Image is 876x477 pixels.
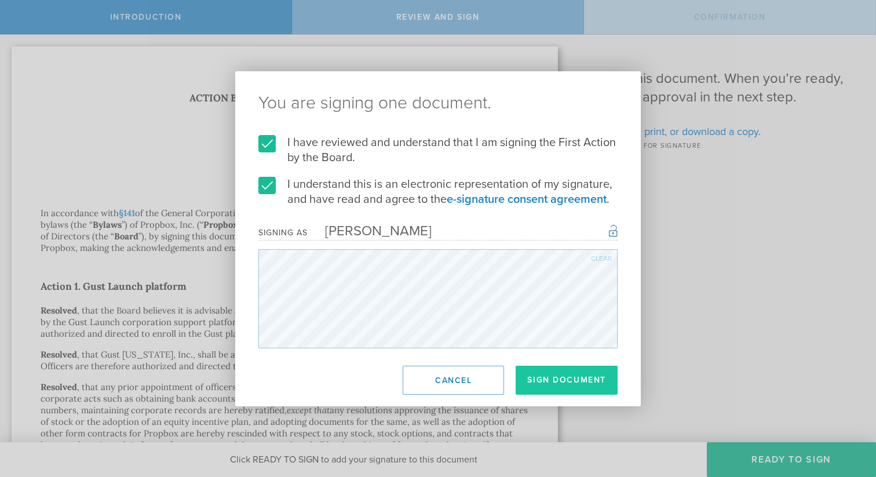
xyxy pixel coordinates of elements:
[258,94,618,112] ng-pluralize: You are signing one document.
[403,366,504,395] button: Cancel
[308,223,432,239] div: [PERSON_NAME]
[258,228,308,238] div: Signing as
[516,366,618,395] button: Sign Document
[258,177,618,207] label: I understand this is an electronic representation of my signature, and have read and agree to the .
[258,135,618,165] label: I have reviewed and understand that I am signing the First Action by the Board.
[447,192,607,206] a: e-signature consent agreement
